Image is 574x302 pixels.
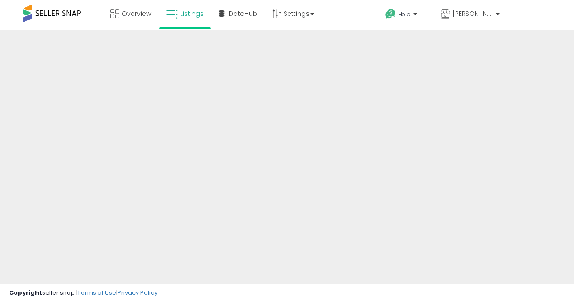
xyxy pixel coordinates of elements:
span: Listings [180,9,204,18]
span: DataHub [229,9,257,18]
span: [PERSON_NAME] Online Stores [452,9,493,18]
a: Privacy Policy [118,288,157,297]
span: Help [398,10,411,18]
a: Terms of Use [78,288,116,297]
i: Get Help [385,8,396,20]
a: Help [378,1,432,30]
span: Overview [122,9,151,18]
div: seller snap | | [9,289,157,297]
strong: Copyright [9,288,42,297]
